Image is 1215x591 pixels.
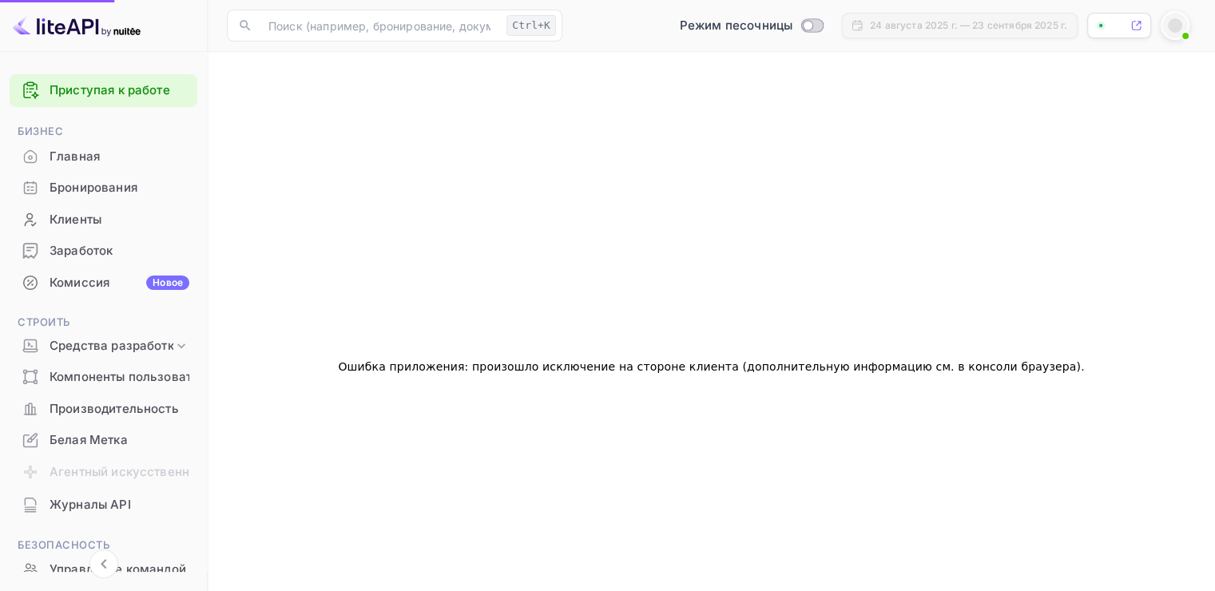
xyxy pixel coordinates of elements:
div: Клиенты [10,204,197,236]
div: Производительность [10,394,197,425]
a: Белая Метка [10,425,197,454]
ya-tr-span: . [1081,360,1085,373]
div: Журналы API [10,490,197,521]
ya-tr-span: Белая Метка [50,431,128,450]
button: Свернуть навигацию [89,549,118,578]
ya-tr-span: Комиссия [50,274,109,292]
a: Главная [10,141,197,171]
ya-tr-span: Ошибка приложения: произошло исключение на стороне клиента (дополнительную информацию см. в консо... [338,360,1081,373]
a: Приступая к работе [50,81,189,100]
ya-tr-span: Строить [18,315,70,328]
ya-tr-span: 24 августа 2025 г. — 23 сентября 2025 г. [870,19,1067,31]
div: Бронирования [10,173,197,204]
div: КомиссияНовое [10,268,197,299]
input: Поиск (например, бронирование, документация) [259,10,500,42]
a: Клиенты [10,204,197,234]
ya-tr-span: Управление командой [50,561,186,579]
div: Приступая к работе [10,74,197,107]
img: Логотип LiteAPI [13,13,141,38]
div: Белая Метка [10,425,197,456]
ya-tr-span: Бизнес [18,125,63,137]
a: Управление командой [10,554,197,584]
ya-tr-span: Приступая к работе [50,82,170,97]
ya-tr-span: Производительность [50,400,179,418]
a: Заработок [10,236,197,265]
div: Управление командой [10,554,197,585]
a: КомиссияНовое [10,268,197,297]
ya-tr-span: Безопасность [18,538,109,551]
div: Заработок [10,236,197,267]
ya-tr-span: Новое [153,276,183,288]
ya-tr-span: Клиенты [50,211,101,229]
ya-tr-span: Режим песочницы [680,18,792,33]
ya-tr-span: Ctrl+K [512,19,550,31]
a: Компоненты пользовательского интерфейса [10,362,197,391]
div: Средства разработки [10,332,197,360]
div: Главная [10,141,197,173]
ya-tr-span: Бронирования [50,179,137,197]
a: Производительность [10,394,197,423]
ya-tr-span: Главная [50,148,100,166]
ya-tr-span: Компоненты пользовательского интерфейса [50,368,324,387]
div: Переключиться в производственный режим [673,17,829,35]
a: Бронирования [10,173,197,202]
ya-tr-span: Журналы API [50,496,131,514]
a: Журналы API [10,490,197,519]
div: Компоненты пользовательского интерфейса [10,362,197,393]
ya-tr-span: Средства разработки [50,337,181,355]
ya-tr-span: Заработок [50,242,113,260]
